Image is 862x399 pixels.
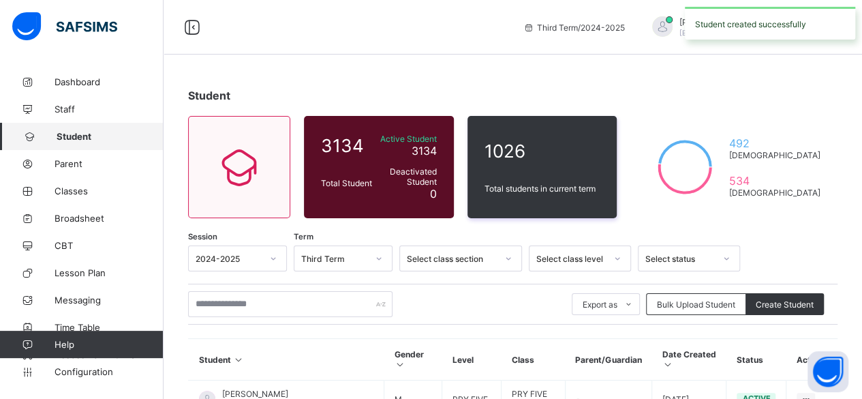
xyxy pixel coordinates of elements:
[726,339,786,381] th: Status
[55,267,164,278] span: Lesson Plan
[55,240,164,251] span: CBT
[565,339,651,381] th: Parent/Guardian
[222,389,288,399] span: [PERSON_NAME]
[536,254,606,264] div: Select class level
[196,254,262,264] div: 2024-2025
[807,351,848,392] button: Open asap
[55,322,164,333] span: Time Table
[57,131,164,142] span: Student
[55,186,164,196] span: Classes
[294,232,313,241] span: Term
[55,366,163,377] span: Configuration
[651,339,726,381] th: Date Created
[729,174,820,188] span: 534
[394,359,405,370] i: Sort in Ascending Order
[729,136,820,150] span: 492
[233,355,245,365] i: Sort in Ascending Order
[502,339,566,381] th: Class
[484,141,600,162] span: 1026
[12,12,117,41] img: safsims
[55,76,164,87] span: Dashboard
[645,254,715,264] div: Select status
[412,144,437,158] span: 3134
[55,104,164,115] span: Staff
[188,89,230,102] span: Student
[318,175,375,192] div: Total Student
[188,232,217,241] span: Session
[379,166,437,187] span: Deactivated Student
[685,7,855,40] div: Student created successfully
[55,158,164,169] span: Parent
[583,299,617,310] span: Export as
[321,135,372,156] span: 3134
[189,339,384,381] th: Student
[729,150,820,160] span: [DEMOGRAPHIC_DATA]
[484,183,600,194] span: Total students in current term
[55,213,164,224] span: Broadsheet
[786,339,837,381] th: Actions
[662,359,673,370] i: Sort in Ascending Order
[729,188,820,198] span: [DEMOGRAPHIC_DATA]
[430,187,437,201] span: 0
[55,295,164,306] span: Messaging
[407,254,497,264] div: Select class section
[523,23,625,33] span: session/term information
[657,299,735,310] span: Bulk Upload Student
[442,339,502,381] th: Level
[638,16,829,39] div: BisallahAbdulqadir
[384,339,442,381] th: Gender
[379,134,437,144] span: Active Student
[55,339,163,350] span: Help
[756,299,814,310] span: Create Student
[301,254,367,264] div: Third Term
